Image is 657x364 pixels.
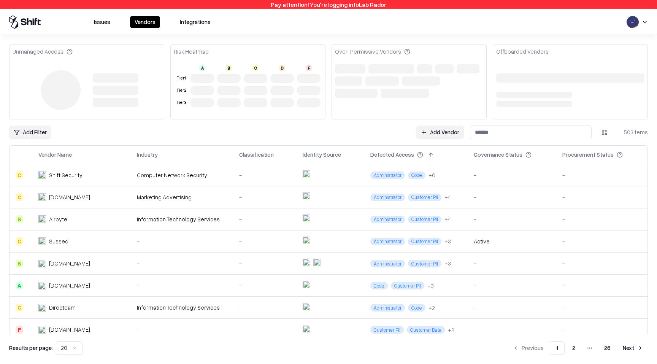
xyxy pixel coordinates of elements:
[306,65,312,71] div: F
[474,151,522,159] div: Governance Status
[130,16,160,28] button: Vendors
[175,99,187,106] div: Tier 3
[137,304,227,312] div: Information Technology Services
[444,259,451,267] button: +3
[9,344,53,352] p: Results per page:
[474,259,550,267] div: -
[370,151,414,159] div: Detected Access
[49,326,90,334] div: [DOMAIN_NAME]
[239,281,290,289] div: -
[137,259,227,267] div: -
[566,341,581,355] button: 2
[370,260,405,267] span: Administrator
[38,237,46,245] img: Sussed
[370,194,405,201] span: Administrator
[303,281,310,288] img: entra.microsoft.com
[496,48,549,56] div: Offboarded Vendors
[474,215,550,223] div: -
[137,215,227,223] div: Information Technology Services
[444,193,451,201] div: + 4
[562,237,641,245] div: -
[16,304,23,312] div: C
[408,238,441,245] span: Customer PII
[38,282,46,289] img: lab-rador.biz
[303,259,310,266] img: entra.microsoft.com
[16,171,23,179] div: C
[175,87,187,94] div: Tier 2
[408,172,425,179] span: Code
[16,282,23,289] div: A
[428,171,435,179] button: +6
[303,303,310,310] img: entra.microsoft.com
[370,326,404,334] span: Customer PII
[49,237,68,245] div: Sussed
[370,282,388,289] span: Code
[239,193,290,201] div: -
[444,215,451,223] div: + 4
[370,216,405,223] span: Administrator
[239,171,290,179] div: -
[562,281,641,289] div: -
[303,151,341,159] div: Identity Source
[303,215,310,222] img: entra.microsoft.com
[279,65,285,71] div: D
[416,126,464,139] a: Add Vendor
[408,304,425,312] span: Code
[137,237,227,245] div: -
[508,341,648,355] nav: pagination
[444,259,451,267] div: + 3
[16,215,23,223] div: B
[49,281,90,289] div: [DOMAIN_NAME]
[175,16,215,28] button: Integrations
[598,341,617,355] button: 26
[444,237,451,245] div: + 3
[562,326,641,334] div: -
[252,65,259,71] div: C
[38,171,46,179] img: Shift Security
[562,304,641,312] div: -
[370,304,405,312] span: Administrator
[562,151,614,159] div: Procurement Status
[239,151,274,159] div: Classification
[428,304,435,312] button: +2
[137,151,158,159] div: Industry
[474,281,550,289] div: -
[137,326,227,334] div: -
[474,326,550,334] div: -
[303,192,310,200] img: entra.microsoft.com
[618,341,648,355] button: Next
[474,193,550,201] div: -
[38,260,46,267] img: microsoft.com
[38,193,46,201] img: Marketing.com
[137,193,227,201] div: Marketing Advertising
[38,215,46,223] img: Airbyte
[391,282,424,289] span: Customer PII
[239,215,290,223] div: -
[49,171,83,179] div: Shift Security
[407,326,445,334] span: Customer Data
[562,215,641,223] div: -
[49,304,76,312] div: Directeam
[303,170,310,178] img: entra.microsoft.com
[427,282,434,290] button: +3
[239,259,290,267] div: -
[49,215,67,223] div: Airbyte
[370,238,405,245] span: Administrator
[38,151,72,159] div: Vendor Name
[428,304,435,312] div: + 2
[370,172,405,179] span: Administrator
[313,259,321,266] img: microsoft365.com
[428,171,435,179] div: + 6
[448,326,454,334] div: + 2
[174,48,209,56] div: Risk Heatmap
[16,193,23,201] div: C
[38,304,46,312] img: Directeam
[38,326,46,334] img: adobe.com
[16,237,23,245] div: C
[550,341,565,355] button: 1
[444,193,451,201] button: +4
[239,326,290,334] div: -
[408,260,441,267] span: Customer PII
[49,259,90,267] div: [DOMAIN_NAME]
[448,326,454,334] button: +2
